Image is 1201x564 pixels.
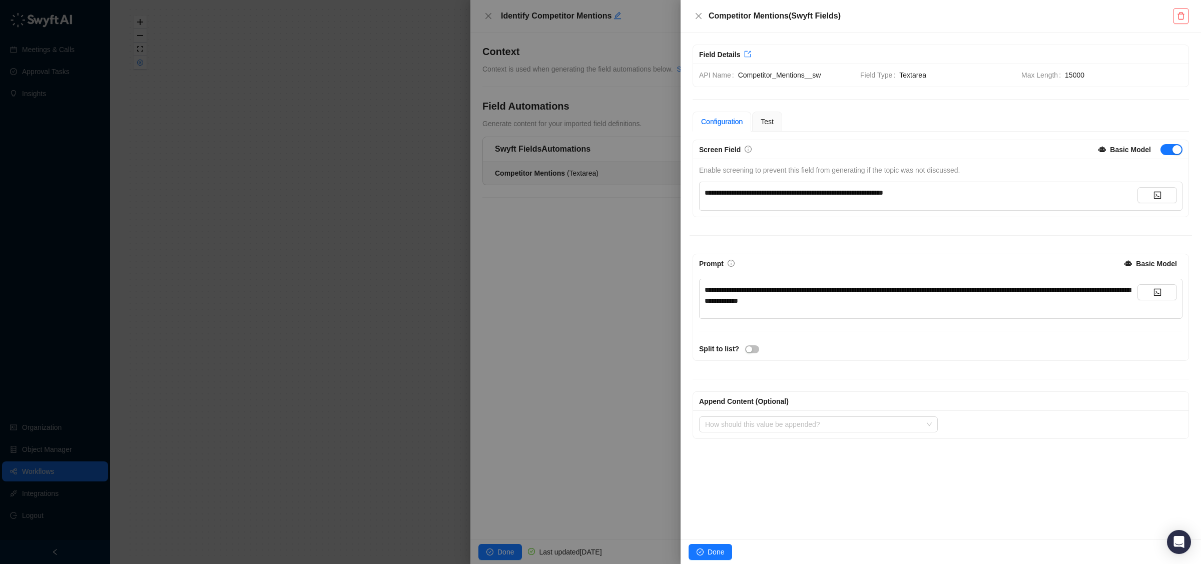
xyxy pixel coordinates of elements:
span: check-circle [697,548,704,555]
span: export [744,51,751,58]
span: code [1153,288,1161,296]
span: code [1153,191,1161,199]
div: Configuration [701,116,743,127]
span: info-circle [745,146,752,153]
span: Competitor_Mentions__sw [738,70,852,81]
span: Enable screening to prevent this field from generating if the topic was not discussed. [699,166,960,174]
span: info-circle [728,260,735,267]
span: delete [1177,12,1185,20]
a: info-circle [728,260,735,268]
a: info-circle [745,146,752,154]
span: API Name [699,70,738,81]
span: Screen Field [699,146,741,154]
strong: Split to list? [699,345,739,353]
strong: Basic Model [1136,260,1177,268]
button: Done [689,544,732,560]
strong: Basic Model [1110,146,1151,154]
div: Open Intercom Messenger [1167,530,1191,554]
button: Close [693,10,705,22]
span: close [695,12,703,20]
span: Prompt [699,260,724,268]
span: 15000 [1065,70,1182,81]
div: Append Content (Optional) [699,396,1182,407]
h5: Competitor Mentions ( Swyft Fields ) [709,10,1173,22]
span: Field Type [860,70,899,81]
div: Field Details [699,49,740,60]
span: Max Length [1021,70,1065,81]
span: Test [761,118,774,126]
span: Textarea [899,70,1013,81]
span: Done [708,546,724,557]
